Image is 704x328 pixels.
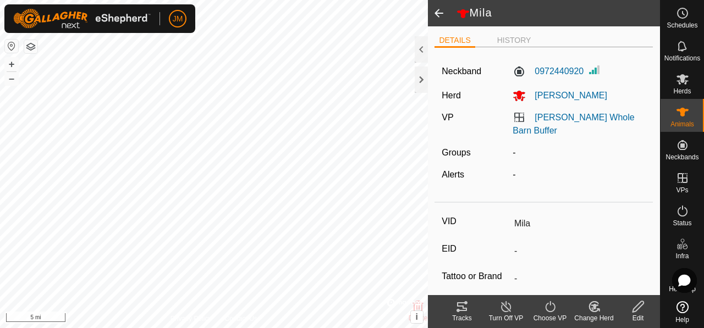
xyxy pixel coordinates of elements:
[442,113,453,122] label: VP
[526,91,607,100] span: [PERSON_NAME]
[484,313,528,323] div: Turn Off VP
[442,65,481,78] label: Neckband
[5,72,18,85] button: –
[442,269,510,283] label: Tattoo or Brand
[676,187,688,193] span: VPs
[661,297,704,327] a: Help
[667,22,697,29] span: Schedules
[442,91,461,100] label: Herd
[616,313,660,323] div: Edit
[5,40,18,53] button: Reset Map
[508,168,650,181] div: -
[669,286,696,292] span: Heatmap
[224,314,257,324] a: Contact Us
[457,6,660,20] h2: Mila
[493,35,536,46] li: HISTORY
[528,313,572,323] div: Choose VP
[170,314,212,324] a: Privacy Policy
[670,121,694,127] span: Animals
[5,58,18,71] button: +
[588,63,601,76] img: Signal strength
[440,313,484,323] div: Tracks
[572,313,616,323] div: Change Herd
[442,170,464,179] label: Alerts
[675,316,689,323] span: Help
[675,253,689,259] span: Infra
[13,9,151,29] img: Gallagher Logo
[442,242,510,256] label: EID
[673,88,691,94] span: Herds
[664,55,700,62] span: Notifications
[415,312,417,321] span: i
[508,146,650,159] div: -
[665,154,698,160] span: Neckbands
[673,220,691,226] span: Status
[513,65,584,78] label: 0972440920
[411,311,423,323] button: i
[173,13,183,25] span: JM
[442,148,470,157] label: Groups
[24,40,37,53] button: Map Layers
[435,35,475,48] li: DETAILS
[513,113,634,135] a: [PERSON_NAME] Whole Barn Buffer
[442,214,510,229] label: VID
